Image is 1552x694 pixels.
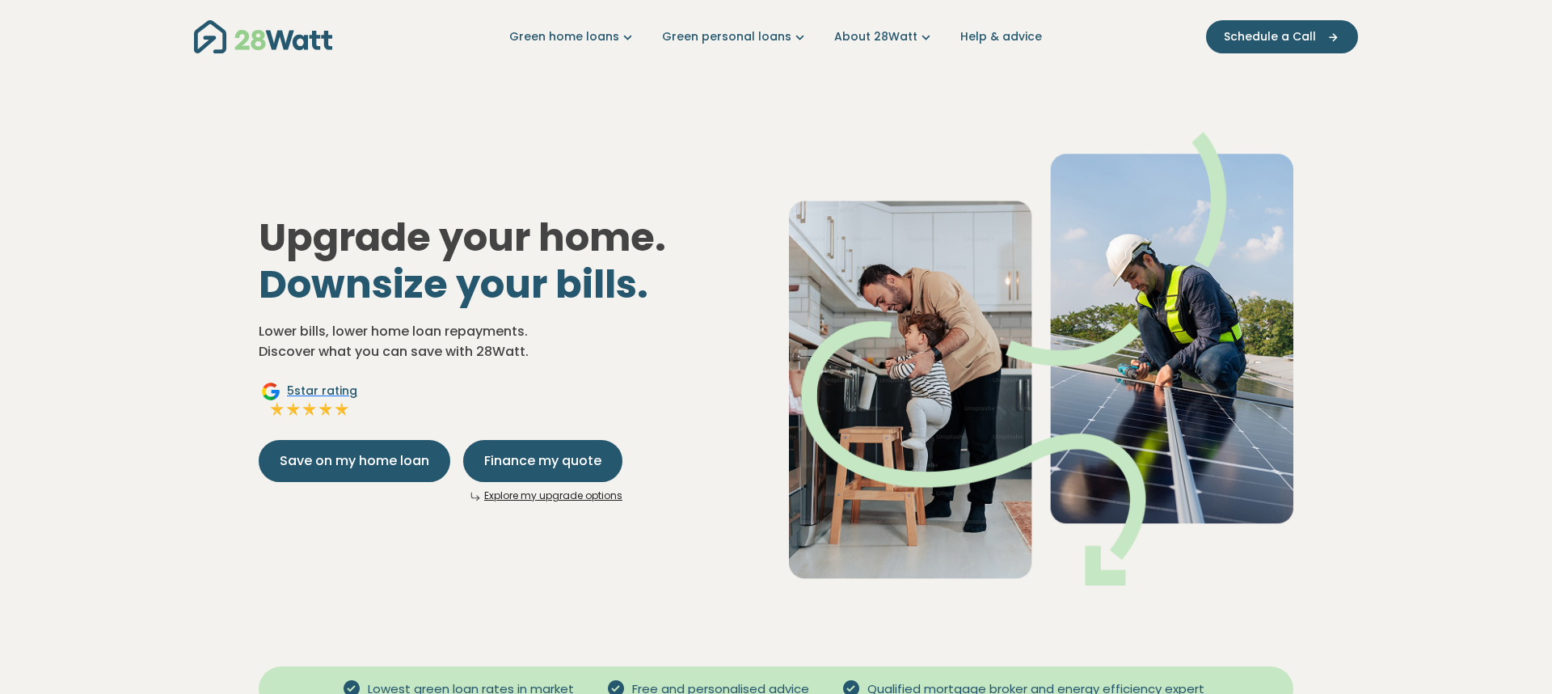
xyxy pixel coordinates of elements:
span: Schedule a Call [1224,28,1316,45]
span: Finance my quote [484,451,601,471]
img: Full star [269,401,285,417]
img: 28Watt [194,20,332,53]
a: About 28Watt [834,28,934,45]
nav: Main navigation [194,16,1358,57]
button: Schedule a Call [1206,20,1358,53]
a: Google5star ratingFull starFull starFull starFull starFull star [259,382,360,421]
img: Full star [318,401,334,417]
img: Full star [334,401,350,417]
img: Google [261,382,280,401]
h1: Upgrade your home. [259,214,763,307]
span: Save on my home loan [280,451,429,471]
button: Finance my quote [463,440,622,482]
a: Help & advice [960,28,1042,45]
a: Green personal loans [662,28,808,45]
p: Lower bills, lower home loan repayments. Discover what you can save with 28Watt. [259,321,763,362]
span: Downsize your bills. [259,257,648,311]
a: Green home loans [509,28,636,45]
img: Full star [285,401,302,417]
img: Full star [302,401,318,417]
span: 5 star rating [287,383,357,400]
button: Save on my home loan [259,440,450,482]
img: Dad helping toddler [789,132,1293,586]
a: Explore my upgrade options [484,489,622,502]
